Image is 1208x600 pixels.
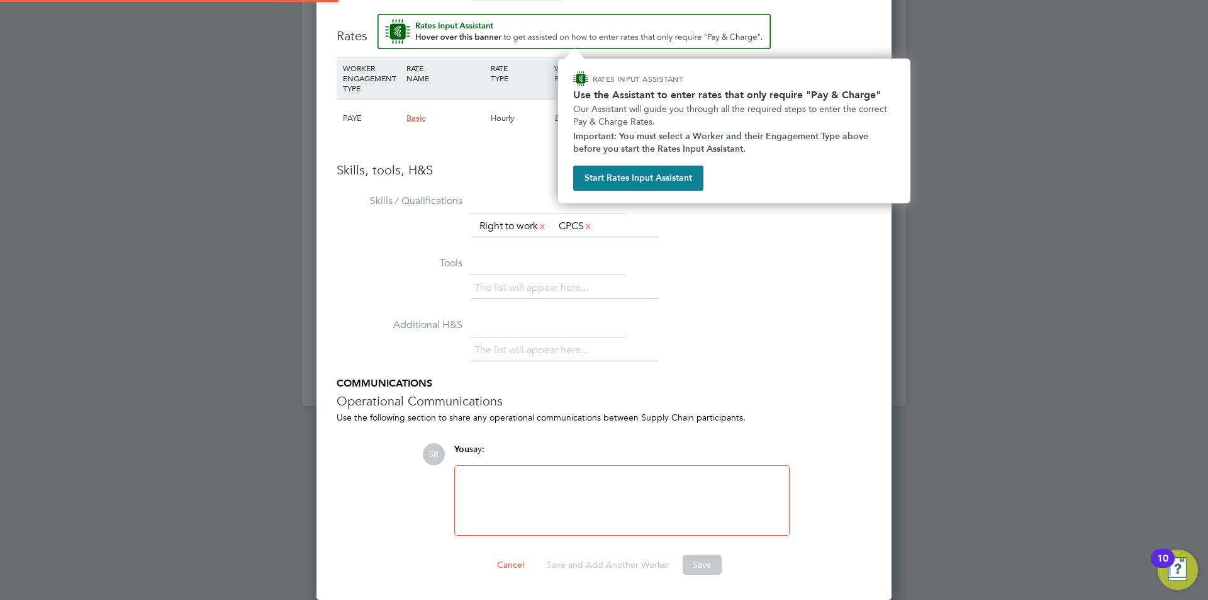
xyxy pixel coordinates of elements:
[573,131,871,154] strong: Important: You must select a Worker and their Engagement Type above before you start the Rates In...
[488,57,551,89] div: RATE TYPE
[474,218,552,235] li: Right to work
[683,555,722,575] button: Save
[337,162,871,178] h3: Skills, tools, H&S
[337,412,871,423] div: Use the following section to share any operational communications between Supply Chain participants.
[573,166,703,191] button: Start Rates Input Assistant
[538,218,547,234] a: x
[406,113,425,123] span: Basic
[337,257,462,270] label: Tools
[488,100,551,137] div: Hourly
[551,57,615,89] div: WORKER PAY RATE
[340,100,403,137] div: PAYE
[573,71,588,86] img: ENGAGE Assistant Icon
[573,103,895,128] p: Our Assistant will guide you through all the required steps to enter the correct Pay & Charge Rates.
[423,443,445,465] span: SR
[615,57,678,89] div: HOLIDAY PAY
[337,377,871,390] h5: COMMUNICATIONS
[537,555,680,575] button: Save and Add Another Worker
[474,280,593,297] li: The list will appear here...
[678,57,742,89] div: EMPLOYER COST
[551,100,615,137] div: £0.00
[337,393,871,409] h3: Operational Communications
[805,57,868,99] div: AGENCY CHARGE RATE
[454,443,790,465] div: say:
[558,59,910,203] div: How to input Rates that only require Pay & Charge
[403,57,488,89] div: RATE NAME
[593,74,751,84] p: RATES INPUT ASSISTANT
[487,555,534,575] button: Cancel
[584,218,593,234] a: x
[741,57,805,89] div: AGENCY MARKUP
[337,319,462,332] label: Additional H&S
[1158,550,1198,590] button: Open Resource Center, 10 new notifications
[554,218,598,235] li: CPCS
[377,14,771,49] button: Rate Assistant
[337,14,871,44] h3: Rates
[474,342,593,359] li: The list will appear here...
[340,57,403,99] div: WORKER ENGAGEMENT TYPE
[573,89,895,101] h2: Use the Assistant to enter rates that only require "Pay & Charge"
[1157,558,1168,575] div: 10
[337,195,462,208] label: Skills / Qualifications
[454,444,469,455] span: You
